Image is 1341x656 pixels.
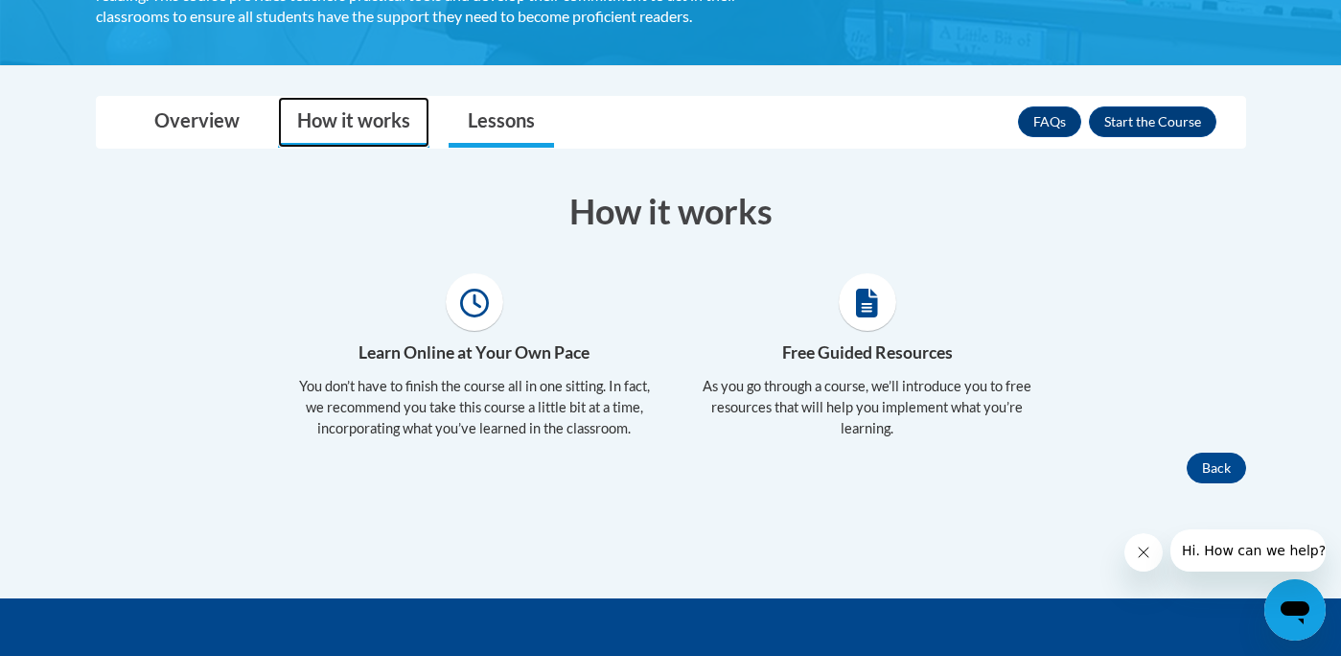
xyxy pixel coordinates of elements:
iframe: Message from company [1170,529,1326,572]
p: As you go through a course, we’ll introduce you to free resources that will help you implement wh... [685,376,1050,439]
p: You don’t have to finish the course all in one sitting. In fact, we recommend you take this cours... [292,376,657,439]
a: Lessons [449,97,554,148]
iframe: Close message [1124,533,1163,572]
a: Overview [135,97,259,148]
h4: Free Guided Resources [685,340,1050,365]
button: Enroll [1089,106,1216,137]
iframe: Button to launch messaging window [1264,579,1326,641]
h4: Learn Online at Your Own Pace [292,340,657,365]
a: FAQs [1018,106,1081,137]
h3: How it works [96,187,1246,235]
button: Back [1187,453,1246,483]
a: How it works [278,97,429,148]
